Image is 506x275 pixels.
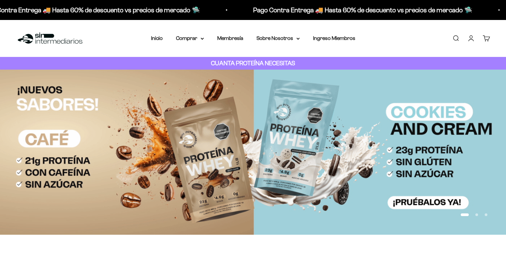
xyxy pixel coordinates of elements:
[176,34,204,43] summary: Comprar
[253,5,472,15] p: Pago Contra Entrega 🚚 Hasta 60% de descuento vs precios de mercado 🛸
[313,35,355,41] a: Ingreso Miembros
[217,35,243,41] a: Membresía
[151,35,163,41] a: Inicio
[256,34,300,43] summary: Sobre Nosotros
